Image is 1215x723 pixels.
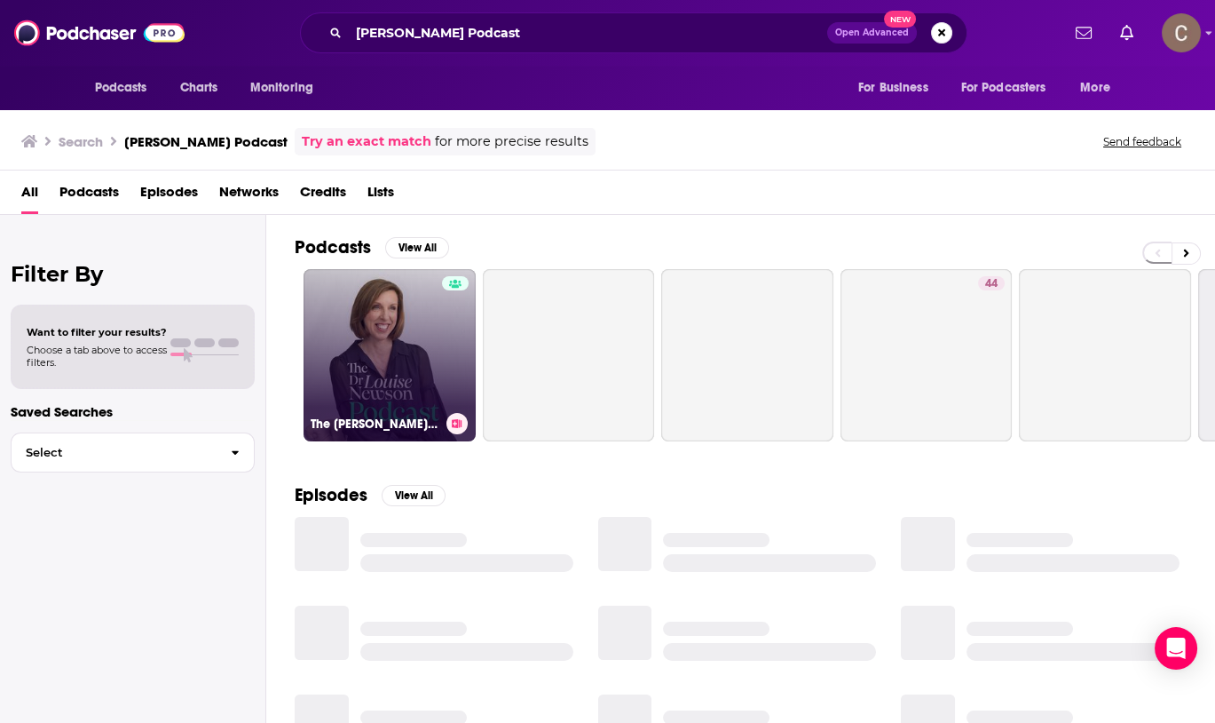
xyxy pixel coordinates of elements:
h2: Podcasts [295,236,371,258]
button: open menu [83,71,170,105]
img: Podchaser - Follow, Share and Rate Podcasts [14,16,185,50]
button: open menu [950,71,1072,105]
span: Monitoring [250,75,313,100]
img: User Profile [1162,13,1201,52]
div: Open Intercom Messenger [1155,627,1197,670]
h3: [PERSON_NAME] Podcast [124,133,288,150]
span: Podcasts [95,75,147,100]
h3: Search [59,133,103,150]
span: New [884,11,916,28]
div: Search podcasts, credits, & more... [300,12,967,53]
a: Networks [219,178,279,214]
h3: The [PERSON_NAME] Podcast [311,417,439,432]
a: 44 [978,276,1005,290]
a: EpisodesView All [295,484,446,506]
h2: Episodes [295,484,367,506]
button: open menu [1068,71,1132,105]
h2: Filter By [11,261,255,287]
a: PodcastsView All [295,236,449,258]
button: Open AdvancedNew [827,22,917,44]
p: Saved Searches [11,403,255,420]
a: All [21,178,38,214]
a: Episodes [140,178,198,214]
button: open menu [846,71,951,105]
a: Lists [367,178,394,214]
button: Show profile menu [1162,13,1201,52]
a: Show notifications dropdown [1069,18,1099,48]
a: 44 [840,269,1013,441]
button: open menu [238,71,336,105]
input: Search podcasts, credits, & more... [349,19,827,47]
span: For Business [858,75,928,100]
span: For Podcasters [961,75,1046,100]
a: The [PERSON_NAME] Podcast [304,269,476,441]
button: Send feedback [1098,134,1187,149]
a: Podcasts [59,178,119,214]
span: Charts [180,75,218,100]
span: Open Advanced [835,28,909,37]
span: 44 [985,275,998,293]
button: View All [382,485,446,506]
span: More [1080,75,1110,100]
a: Charts [169,71,229,105]
span: Want to filter your results? [27,326,167,338]
span: Logged in as clay.bolton [1162,13,1201,52]
a: Try an exact match [302,131,431,152]
button: Select [11,433,255,473]
span: Select [12,447,217,458]
button: View All [385,237,449,258]
span: for more precise results [435,131,588,152]
a: Show notifications dropdown [1113,18,1140,48]
span: Choose a tab above to access filters. [27,344,167,369]
a: Credits [300,178,346,214]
